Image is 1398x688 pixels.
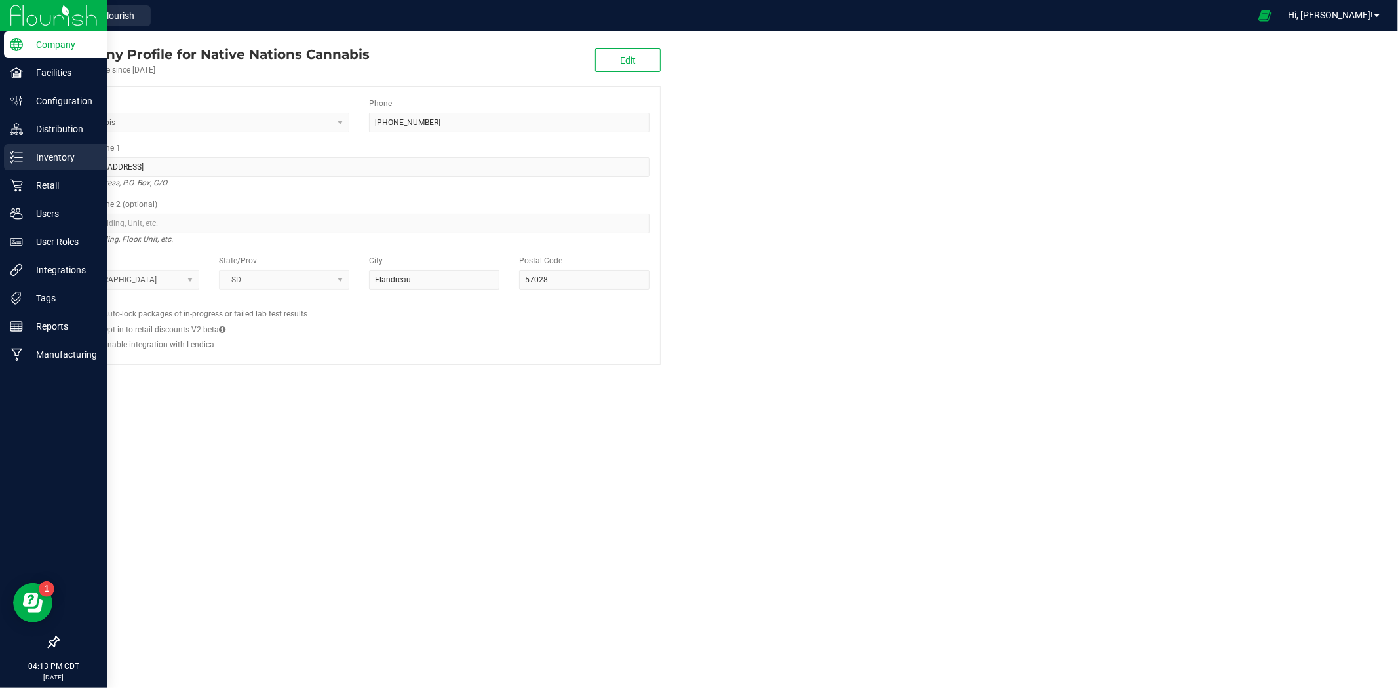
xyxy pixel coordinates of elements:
label: Enable integration with Lendica [103,339,214,351]
label: Opt in to retail discounts V2 beta [103,324,225,335]
iframe: Resource center unread badge [39,581,54,597]
input: Address [69,157,650,177]
input: Suite, Building, Unit, etc. [69,214,650,233]
p: User Roles [23,234,102,250]
div: Native Nations Cannabis [58,45,370,64]
p: Tags [23,290,102,306]
inline-svg: Retail [10,179,23,192]
label: State/Prov [219,255,257,267]
inline-svg: Facilities [10,66,23,79]
div: Account active since [DATE] [58,64,370,76]
p: Distribution [23,121,102,137]
inline-svg: Inventory [10,151,23,164]
label: City [369,255,383,267]
inline-svg: Integrations [10,263,23,277]
p: Users [23,206,102,221]
p: Inventory [23,149,102,165]
button: Edit [595,48,661,72]
p: Manufacturing [23,347,102,362]
inline-svg: Distribution [10,123,23,136]
p: [DATE] [6,672,102,682]
inline-svg: Users [10,207,23,220]
p: 04:13 PM CDT [6,660,102,672]
inline-svg: Configuration [10,94,23,107]
input: Postal Code [519,270,650,290]
h2: Configs [69,299,650,308]
input: City [369,270,499,290]
inline-svg: Manufacturing [10,348,23,361]
i: Suite, Building, Floor, Unit, etc. [69,231,173,247]
inline-svg: Company [10,38,23,51]
p: Company [23,37,102,52]
span: Hi, [PERSON_NAME]! [1288,10,1373,20]
p: Reports [23,318,102,334]
i: Street address, P.O. Box, C/O [69,175,167,191]
label: Phone [369,98,392,109]
p: Facilities [23,65,102,81]
iframe: Resource center [13,583,52,622]
input: (123) 456-7890 [369,113,650,132]
label: Auto-lock packages of in-progress or failed lab test results [103,308,307,320]
p: Retail [23,178,102,193]
p: Configuration [23,93,102,109]
inline-svg: User Roles [10,235,23,248]
label: Postal Code [519,255,562,267]
inline-svg: Reports [10,320,23,333]
label: Address Line 2 (optional) [69,199,157,210]
inline-svg: Tags [10,292,23,305]
p: Integrations [23,262,102,278]
span: Edit [620,55,636,66]
span: Open Ecommerce Menu [1250,3,1279,28]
